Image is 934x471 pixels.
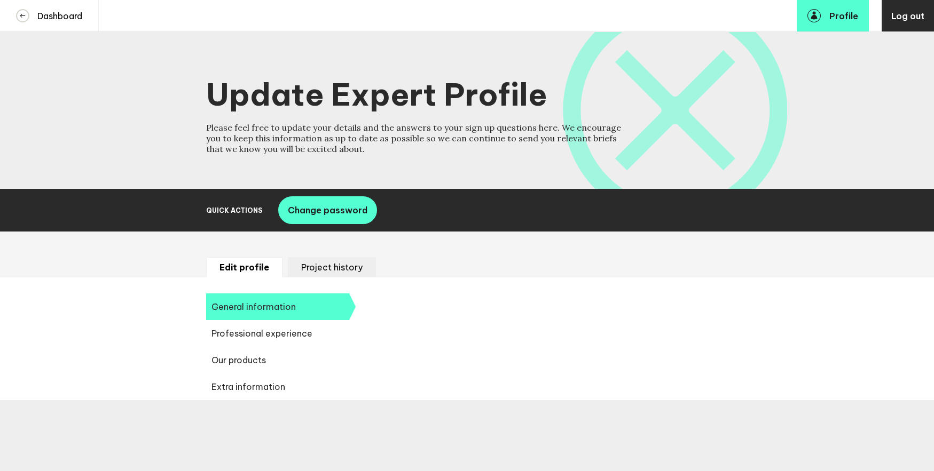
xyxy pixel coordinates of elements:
span: Profile [829,11,858,21]
h2: Quick Actions [206,206,262,214]
span: Log out [891,11,924,21]
li: Project history [288,257,376,277]
span: Change password [288,205,367,215]
h1: Update Expert Profile [206,75,728,114]
button: Change password [278,196,377,224]
span: Extra information [206,373,349,400]
span: General information [206,293,349,320]
span: Our products [206,347,349,373]
h4: Please feel free to update your details and the answers to your sign up questions here. We encour... [206,122,623,154]
span: Professional experience [206,320,349,347]
h4: Dashboard [29,11,82,21]
li: Edit profile [206,257,282,277]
